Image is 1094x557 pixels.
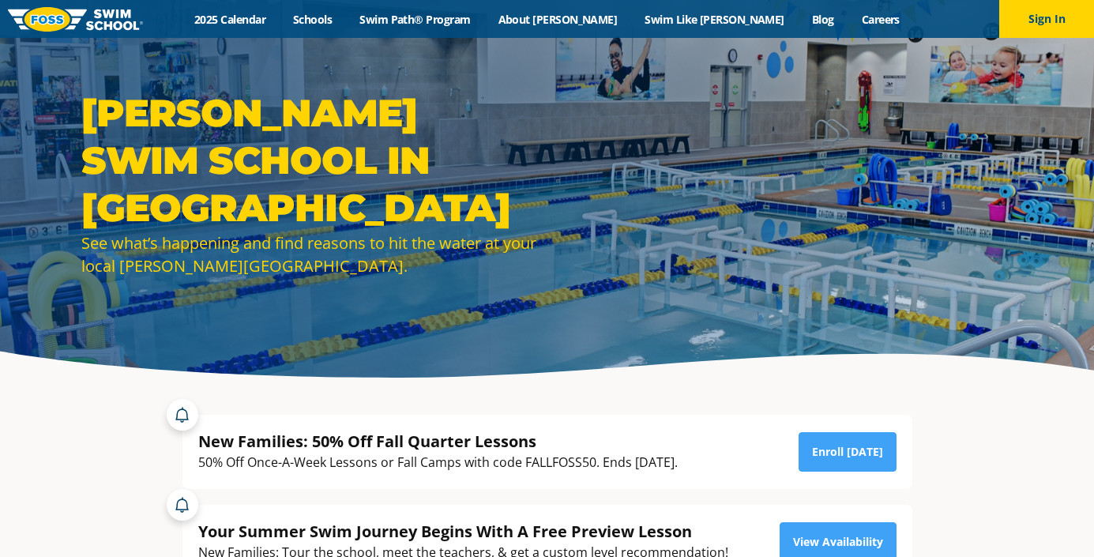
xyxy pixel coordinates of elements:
[181,12,280,27] a: 2025 Calendar
[798,12,848,27] a: Blog
[81,231,539,277] div: See what’s happening and find reasons to hit the water at your local [PERSON_NAME][GEOGRAPHIC_DATA].
[484,12,631,27] a: About [PERSON_NAME]
[198,452,678,473] div: 50% Off Once-A-Week Lessons or Fall Camps with code FALLFOSS50. Ends [DATE].
[631,12,799,27] a: Swim Like [PERSON_NAME]
[848,12,913,27] a: Careers
[346,12,484,27] a: Swim Path® Program
[8,7,143,32] img: FOSS Swim School Logo
[280,12,346,27] a: Schools
[198,431,678,452] div: New Families: 50% Off Fall Quarter Lessons
[799,432,897,472] a: Enroll [DATE]
[81,89,539,231] h1: [PERSON_NAME] Swim School in [GEOGRAPHIC_DATA]
[198,521,728,542] div: Your Summer Swim Journey Begins With A Free Preview Lesson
